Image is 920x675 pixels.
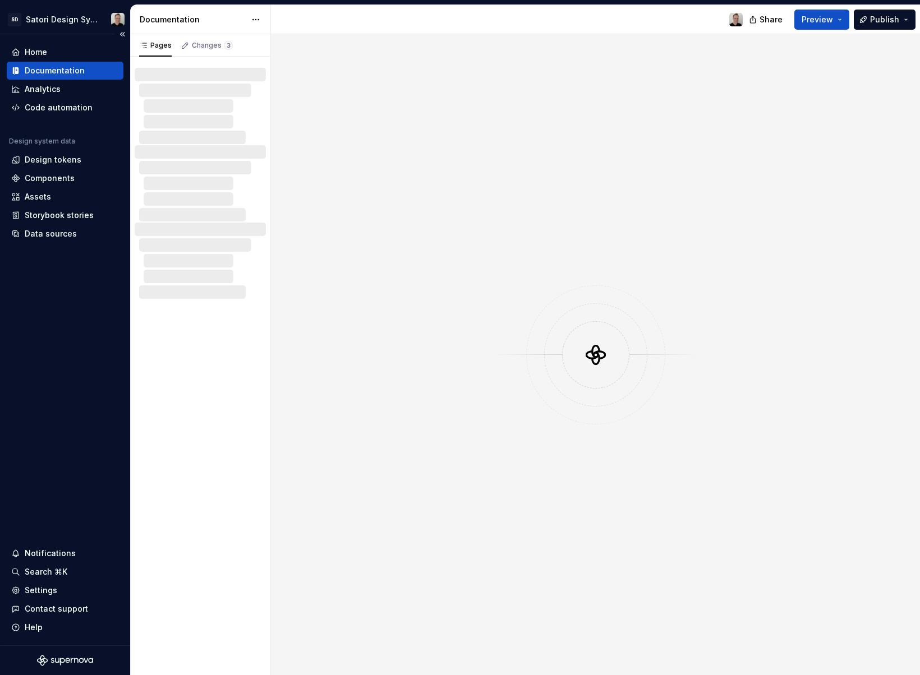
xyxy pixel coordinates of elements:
[7,99,123,117] a: Code automation
[25,173,75,184] div: Components
[7,206,123,224] a: Storybook stories
[25,65,85,76] div: Documentation
[25,84,61,95] div: Analytics
[7,225,123,243] a: Data sources
[7,43,123,61] a: Home
[25,622,43,633] div: Help
[37,655,93,666] svg: Supernova Logo
[7,544,123,562] button: Notifications
[794,10,849,30] button: Preview
[7,151,123,169] a: Design tokens
[25,154,81,165] div: Design tokens
[7,563,123,581] button: Search ⌘K
[760,14,783,25] span: Share
[114,26,130,42] button: Collapse sidebar
[111,13,125,26] img: Alan Gornick
[7,600,123,618] button: Contact support
[743,10,790,30] button: Share
[224,41,233,50] span: 3
[802,14,833,25] span: Preview
[140,14,246,25] div: Documentation
[192,41,233,50] div: Changes
[870,14,899,25] span: Publish
[8,13,21,26] div: SD
[26,14,98,25] div: Satori Design System
[854,10,916,30] button: Publish
[25,102,93,113] div: Code automation
[25,585,57,596] div: Settings
[7,618,123,636] button: Help
[25,47,47,58] div: Home
[7,169,123,187] a: Components
[9,137,75,146] div: Design system data
[25,191,51,202] div: Assets
[25,548,76,559] div: Notifications
[729,13,743,26] img: Alan Gornick
[7,188,123,206] a: Assets
[7,581,123,599] a: Settings
[25,566,67,577] div: Search ⌘K
[25,603,88,614] div: Contact support
[25,210,94,221] div: Storybook stories
[139,41,172,50] div: Pages
[2,7,128,31] button: SDSatori Design SystemAlan Gornick
[7,80,123,98] a: Analytics
[7,62,123,80] a: Documentation
[25,228,77,239] div: Data sources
